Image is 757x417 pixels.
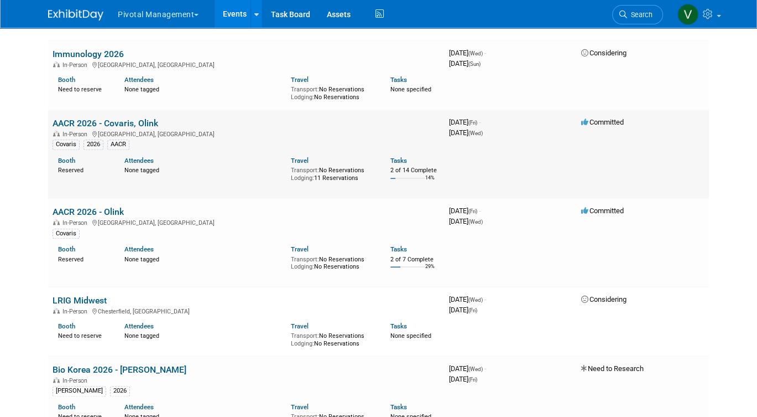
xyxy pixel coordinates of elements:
[53,229,80,239] div: Covaris
[53,295,107,306] a: LRIG Midwest
[581,118,624,126] span: Committed
[449,59,481,68] span: [DATE]
[291,167,319,174] span: Transport:
[291,263,314,270] span: Lodging:
[291,84,374,101] div: No Reservations No Reservations
[390,332,431,339] span: None specified
[53,131,60,136] img: In-Person Event
[58,84,108,94] div: Need to reserve
[291,332,319,339] span: Transport:
[484,295,486,303] span: -
[449,49,486,57] span: [DATE]
[124,403,154,411] a: Attendees
[124,254,282,264] div: None tagged
[62,308,91,315] span: In-Person
[58,330,108,340] div: Need to reserve
[48,9,103,20] img: ExhibitDay
[291,174,314,182] span: Lodging:
[484,49,486,57] span: -
[53,129,440,138] div: [GEOGRAPHIC_DATA], [GEOGRAPHIC_DATA]
[479,118,481,126] span: -
[53,49,124,59] a: Immunology 2026
[468,130,483,136] span: (Wed)
[291,322,309,330] a: Travel
[58,322,75,330] a: Booth
[291,94,314,101] span: Lodging:
[62,377,91,384] span: In-Person
[390,76,407,84] a: Tasks
[58,157,75,164] a: Booth
[291,340,314,347] span: Lodging:
[468,307,477,313] span: (Fri)
[62,219,91,226] span: In-Person
[124,322,154,330] a: Attendees
[425,264,435,279] td: 29%
[53,219,60,225] img: In-Person Event
[581,364,644,373] span: Need to Research
[425,175,435,190] td: 14%
[390,167,440,174] div: 2 of 14 Complete
[110,386,130,396] div: 2026
[390,322,407,330] a: Tasks
[449,128,483,137] span: [DATE]
[449,217,483,225] span: [DATE]
[58,164,108,174] div: Reserved
[58,76,75,84] a: Booth
[53,386,106,396] div: [PERSON_NAME]
[627,11,652,19] span: Search
[468,61,481,67] span: (Sun)
[468,366,483,372] span: (Wed)
[449,306,477,314] span: [DATE]
[291,330,374,347] div: No Reservations No Reservations
[291,256,319,263] span: Transport:
[390,157,407,164] a: Tasks
[53,207,124,217] a: AACR 2026 - Olink
[62,61,91,69] span: In-Person
[581,295,627,303] span: Considering
[468,377,477,383] span: (Fri)
[53,140,80,150] div: Covaris
[124,157,154,164] a: Attendees
[124,245,154,253] a: Attendees
[291,164,374,182] div: No Reservations 11 Reservations
[53,377,60,383] img: In-Person Event
[291,254,374,271] div: No Reservations No Reservations
[291,157,309,164] a: Travel
[449,207,481,215] span: [DATE]
[468,120,477,126] span: (Fri)
[484,364,486,373] span: -
[468,219,483,225] span: (Wed)
[53,218,440,226] div: [GEOGRAPHIC_DATA], [GEOGRAPHIC_DATA]
[612,5,663,24] a: Search
[62,131,91,138] span: In-Person
[677,4,698,25] img: Valerie Weld
[390,245,407,253] a: Tasks
[58,254,108,264] div: Reserved
[53,61,60,67] img: In-Person Event
[291,245,309,253] a: Travel
[390,403,407,411] a: Tasks
[449,118,481,126] span: [DATE]
[124,164,282,174] div: None tagged
[449,364,486,373] span: [DATE]
[53,306,440,315] div: Chesterfield, [GEOGRAPHIC_DATA]
[449,295,486,303] span: [DATE]
[53,118,158,128] a: AACR 2026 - Covaris, Olink
[291,86,319,93] span: Transport:
[83,140,103,150] div: 2026
[291,76,309,84] a: Travel
[53,308,60,313] img: In-Person Event
[53,364,186,375] a: Bio Korea 2026 - [PERSON_NAME]
[581,49,627,57] span: Considering
[107,140,129,150] div: AACR
[390,256,440,264] div: 2 of 7 Complete
[581,207,624,215] span: Committed
[53,60,440,69] div: [GEOGRAPHIC_DATA], [GEOGRAPHIC_DATA]
[124,84,282,94] div: None tagged
[291,403,309,411] a: Travel
[468,208,477,214] span: (Fri)
[124,76,154,84] a: Attendees
[468,297,483,303] span: (Wed)
[468,50,483,56] span: (Wed)
[58,403,75,411] a: Booth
